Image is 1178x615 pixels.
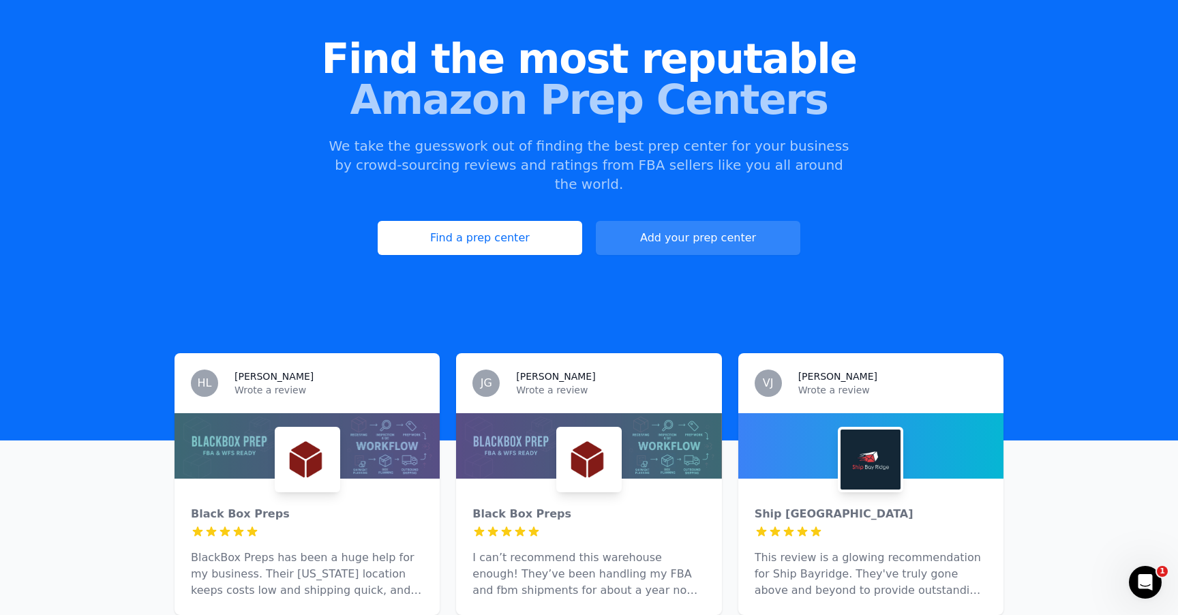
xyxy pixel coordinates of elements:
img: Ship Bay Ridge [841,430,901,490]
div: Ship [GEOGRAPHIC_DATA] [755,506,987,522]
span: VJ [763,378,774,389]
h3: [PERSON_NAME] [798,370,877,383]
p: Wrote a review [798,383,987,397]
span: HL [198,378,212,389]
img: Black Box Preps [277,430,337,490]
span: Find the most reputable [22,38,1156,79]
a: VJ[PERSON_NAME]Wrote a reviewShip Bay RidgeShip [GEOGRAPHIC_DATA]This review is a glowing recomme... [738,353,1003,615]
a: Find a prep center [378,221,582,255]
div: Black Box Preps [191,506,423,522]
p: We take the guesswork out of finding the best prep center for your business by crowd-sourcing rev... [327,136,851,194]
a: HL[PERSON_NAME]Wrote a reviewBlack Box PrepsBlack Box PrepsBlackBox Preps has been a huge help fo... [175,353,440,615]
p: BlackBox Preps has been a huge help for my business. Their [US_STATE] location keeps costs low an... [191,550,423,599]
span: Amazon Prep Centers [22,79,1156,120]
div: Black Box Preps [472,506,705,522]
span: 1 [1157,566,1168,577]
a: JG[PERSON_NAME]Wrote a reviewBlack Box PrepsBlack Box PrepsI can’t recommend this warehouse enoug... [456,353,721,615]
h3: [PERSON_NAME] [516,370,595,383]
p: This review is a glowing recommendation for Ship Bayridge. They've truly gone above and beyond to... [755,550,987,599]
a: Add your prep center [596,221,800,255]
iframe: Intercom live chat [1129,566,1162,599]
img: Black Box Preps [559,430,619,490]
p: Wrote a review [516,383,705,397]
span: JG [481,378,492,389]
p: Wrote a review [235,383,423,397]
h3: [PERSON_NAME] [235,370,314,383]
p: I can’t recommend this warehouse enough! They’ve been handling my FBA and fbm shipments for about... [472,550,705,599]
